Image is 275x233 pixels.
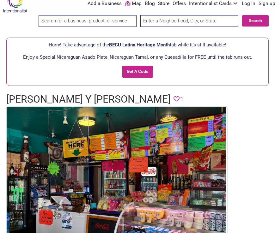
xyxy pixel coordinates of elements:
[189,0,239,7] a: Intentionalist Cards
[10,53,265,61] p: Enjoy a Special Nicaraguan Asado Plate, Nicaraguan Tamal, or any Quesadilla for FREE until the ta...
[173,0,186,7] a: Offers
[140,15,238,27] input: Enter a Neighborhood, City, or State
[158,0,169,7] a: Store
[180,95,184,104] span: 1
[10,41,265,49] p: Hurry! Take advantage of the tab while it's still available!
[88,0,122,7] a: Add a Business
[109,42,170,48] span: BECU Latinx Heritage Month
[145,0,155,7] a: Blog
[242,0,255,7] a: Log In
[6,92,170,106] h1: [PERSON_NAME] y [PERSON_NAME]
[125,0,142,7] a: Map
[39,15,137,27] input: Search for a business, product, or service
[122,66,153,78] input: Get A Code
[242,15,269,27] button: Search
